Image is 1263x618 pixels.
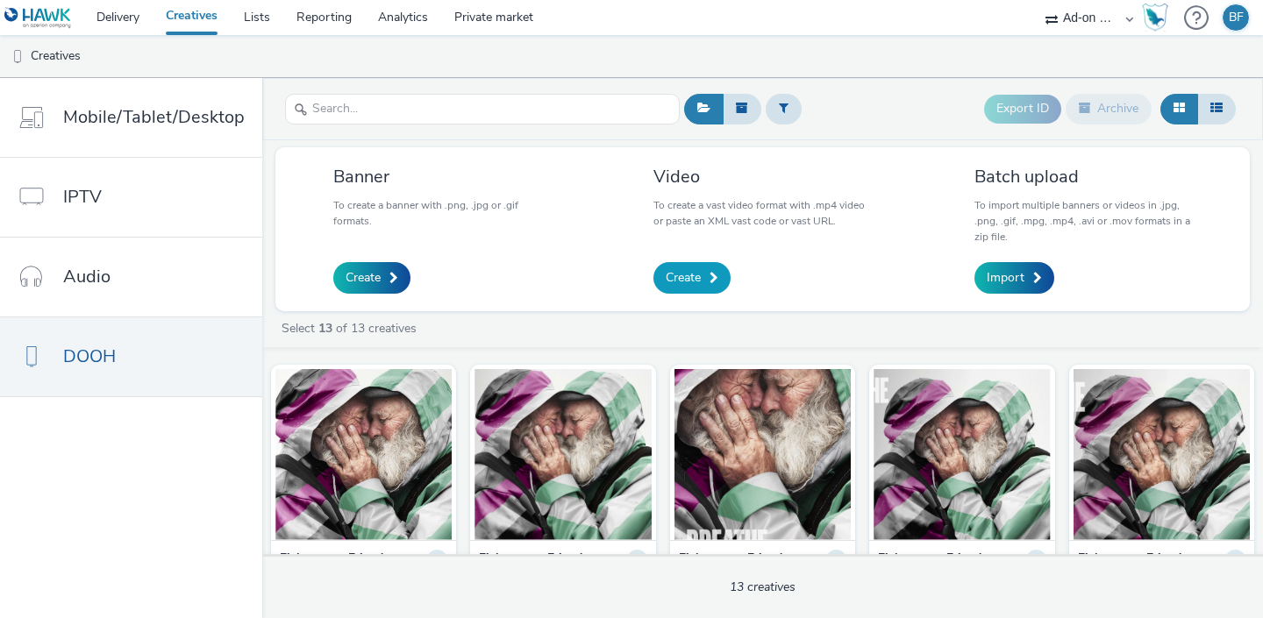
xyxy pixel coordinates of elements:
button: Grid [1160,94,1198,124]
img: Fishermans friend 2304x960 The fusion visual [475,369,651,540]
a: Import [974,262,1054,294]
img: Fishermans friend 1152x576 Billboard visual [1074,369,1250,540]
strong: Fishermans Friend [1078,550,1181,570]
button: Table [1197,94,1236,124]
span: Create [666,269,701,287]
strong: Fishermans Friend [878,550,981,570]
span: Create [346,269,381,287]
img: Fishermans friend 1792x640 The icon visual [275,369,452,540]
img: undefined Logo [4,7,72,29]
img: Fisherrmans friend 1080x1920 Adshel visual [674,369,851,540]
span: Audio [63,264,111,289]
strong: Fishermans Friend [479,550,582,570]
button: Export ID [984,95,1061,123]
h3: Banner [333,165,552,188]
p: To import multiple banners or videos in .jpg, .png, .gif, .mpg, .mp4, .avi or .mov formats in a z... [974,197,1193,245]
p: To create a banner with .png, .jpg or .gif formats. [333,197,552,229]
span: 13 creatives [730,579,796,595]
img: Hawk Academy [1142,4,1168,32]
a: Select of 13 creatives [280,320,424,337]
h3: Video [653,165,872,188]
p: To create a vast video format with .mp4 video or paste an XML vast code or vast URL. [653,197,872,229]
a: Create [653,262,731,294]
strong: Fishermans Friend [679,550,782,570]
a: Create [333,262,410,294]
span: IPTV [63,184,102,210]
img: dooh [9,48,26,66]
strong: Fishermans Friend [280,550,383,570]
strong: 13 [318,320,332,337]
img: Fishermans friend 1920x1080 Billboard visual [874,369,1050,540]
input: Search... [285,94,680,124]
button: Archive [1066,94,1152,124]
span: Import [987,269,1024,287]
span: Mobile/Tablet/Desktop [63,104,245,130]
a: Hawk Academy [1142,4,1175,32]
h3: Batch upload [974,165,1193,188]
div: BF [1229,4,1244,31]
span: DOOH [63,344,116,369]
